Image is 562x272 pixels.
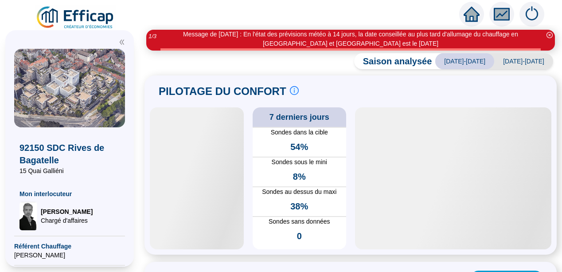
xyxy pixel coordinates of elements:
span: 0 [297,230,302,242]
span: 38% [290,200,308,213]
span: close-circle [546,32,553,38]
span: double-left [119,39,125,45]
span: 15 Quai Galliéni [20,166,120,175]
span: home [464,6,480,22]
span: 7 derniers jours [269,111,329,123]
span: PILOTAGE DU CONFORT [159,84,286,99]
span: [PERSON_NAME] [41,207,93,216]
img: Chargé d'affaires [20,202,37,230]
span: Référent Chauffage [14,242,125,251]
span: [DATE]-[DATE] [494,53,553,69]
span: [PERSON_NAME] [14,251,125,260]
img: alerts [519,2,544,27]
div: Message de [DATE] : En l'état des prévisions météo à 14 jours, la date conseillée au plus tard d'... [160,30,541,48]
img: efficap energie logo [35,5,116,30]
span: Mon interlocuteur [20,189,120,198]
span: Sondes dans la cible [253,128,347,137]
span: Chargé d'affaires [41,216,93,225]
span: Sondes sans données [253,217,347,226]
i: 1 / 3 [148,33,156,39]
span: 92150 SDC Rives de Bagatelle [20,142,120,166]
span: info-circle [290,86,299,95]
span: 54% [290,141,308,153]
span: Sondes au dessus du maxi [253,187,347,197]
span: fund [494,6,510,22]
span: 8% [293,170,306,183]
span: Sondes sous le mini [253,158,347,167]
span: Saison analysée [354,55,432,67]
span: [DATE]-[DATE] [435,53,494,69]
